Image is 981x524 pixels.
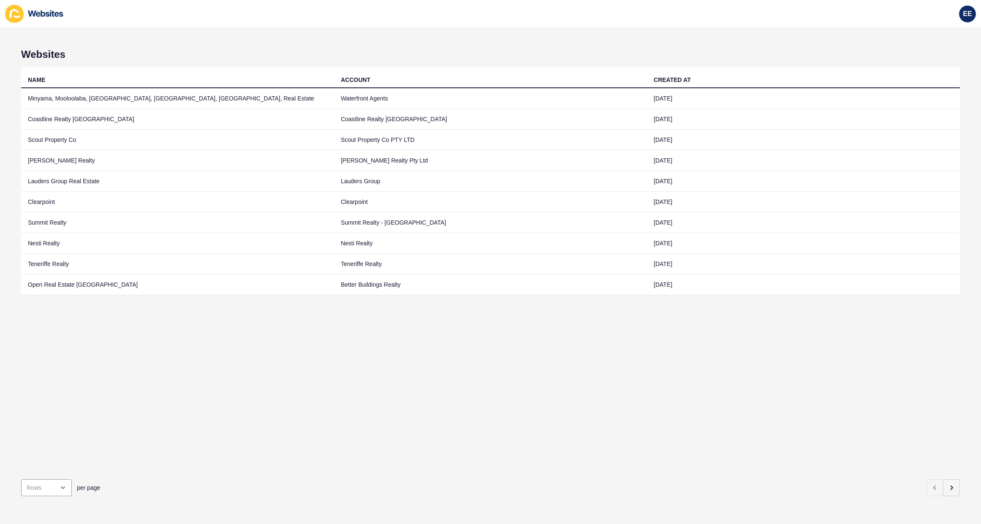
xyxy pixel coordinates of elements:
[647,88,960,109] td: [DATE]
[21,274,334,295] td: Open Real Estate [GEOGRAPHIC_DATA]
[341,76,371,84] div: ACCOUNT
[21,150,334,171] td: [PERSON_NAME] Realty
[334,109,647,130] td: Coastline Realty [GEOGRAPHIC_DATA]
[647,130,960,150] td: [DATE]
[647,212,960,233] td: [DATE]
[334,274,647,295] td: Better Buildings Realty
[21,171,334,192] td: Lauders Group Real Estate
[21,212,334,233] td: Summit Realty
[647,233,960,254] td: [DATE]
[334,192,647,212] td: Clearpoint
[334,171,647,192] td: Lauders Group
[963,10,972,18] span: EE
[334,233,647,254] td: Nesti Realty
[647,109,960,130] td: [DATE]
[654,76,691,84] div: CREATED AT
[21,233,334,254] td: Nesti Realty
[334,88,647,109] td: Waterfront Agents
[21,88,334,109] td: Minyama, Mooloolaba, [GEOGRAPHIC_DATA], [GEOGRAPHIC_DATA], [GEOGRAPHIC_DATA], Real Estate
[21,109,334,130] td: Coastline Realty [GEOGRAPHIC_DATA]
[28,76,45,84] div: NAME
[334,130,647,150] td: Scout Property Co PTY LTD
[647,254,960,274] td: [DATE]
[334,150,647,171] td: [PERSON_NAME] Realty Pty Ltd
[334,212,647,233] td: Summit Realty - [GEOGRAPHIC_DATA]
[21,254,334,274] td: Teneriffe Realty
[21,479,72,496] div: open menu
[21,49,960,60] h1: Websites
[334,254,647,274] td: Teneriffe Realty
[647,274,960,295] td: [DATE]
[77,483,100,492] span: per page
[21,130,334,150] td: Scout Property Co
[647,150,960,171] td: [DATE]
[647,171,960,192] td: [DATE]
[21,192,334,212] td: Clearpoint
[647,192,960,212] td: [DATE]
